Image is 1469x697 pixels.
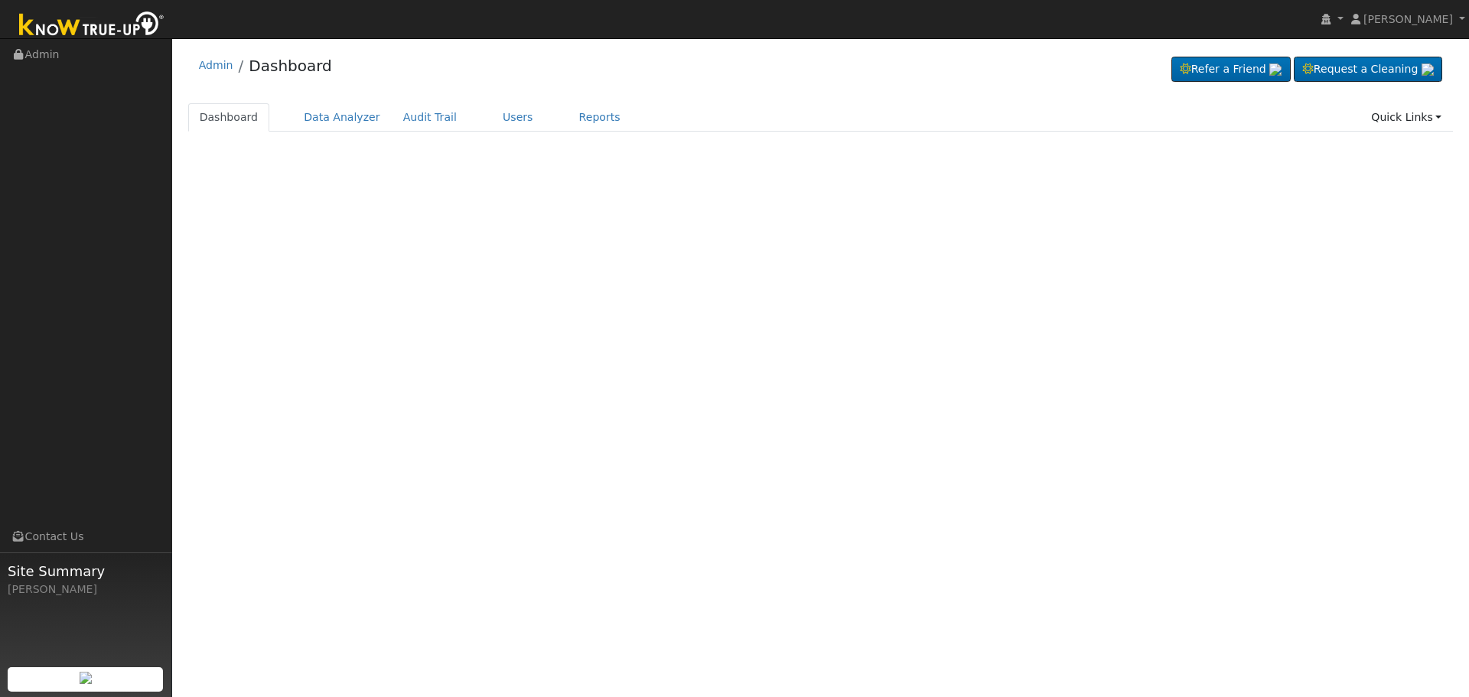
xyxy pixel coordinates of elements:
a: Refer a Friend [1171,57,1291,83]
img: Know True-Up [11,8,172,43]
a: Audit Trail [392,103,468,132]
a: Dashboard [188,103,270,132]
img: retrieve [1422,64,1434,76]
a: Reports [568,103,632,132]
div: [PERSON_NAME] [8,581,164,598]
img: retrieve [1269,64,1282,76]
img: retrieve [80,672,92,684]
span: [PERSON_NAME] [1363,13,1453,25]
a: Admin [199,59,233,71]
a: Users [491,103,545,132]
a: Dashboard [249,57,332,75]
a: Data Analyzer [292,103,392,132]
a: Quick Links [1360,103,1453,132]
a: Request a Cleaning [1294,57,1442,83]
span: Site Summary [8,561,164,581]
